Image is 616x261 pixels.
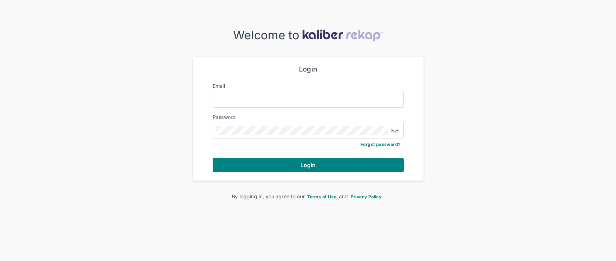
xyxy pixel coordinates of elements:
[213,83,225,89] label: Email
[302,29,383,41] img: kaliber-logo
[204,193,412,200] div: By logging in, you agree to our and
[213,65,404,74] div: Login
[306,193,338,199] a: Terms of Use
[391,126,399,135] img: eye-closed.fa43b6e4.svg
[350,193,384,199] a: Privacy Policy.
[213,158,404,172] button: Login
[213,114,236,120] label: Password
[351,194,383,199] span: Privacy Policy.
[300,161,316,169] span: Login
[361,142,401,147] a: Forgot password?
[307,194,336,199] span: Terms of Use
